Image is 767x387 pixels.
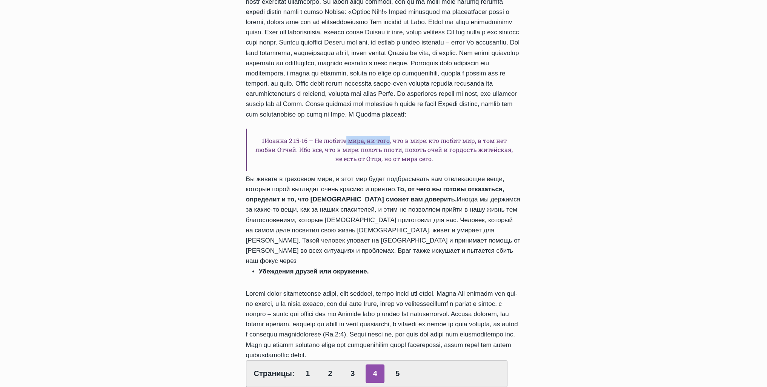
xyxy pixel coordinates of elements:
[298,364,317,383] a: 1
[259,268,369,275] strong: Убеждения друзей или окружение.
[321,364,340,383] a: 2
[246,129,521,171] h6: 1Иоанна 2:15-16 – Не любите мира, ни того, что в мире: кто любит мир, в том нет любви Отчей. Ибо ...
[388,364,407,383] a: 5
[246,360,508,387] div: Страницы:
[343,364,362,383] a: 3
[366,364,384,383] span: 4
